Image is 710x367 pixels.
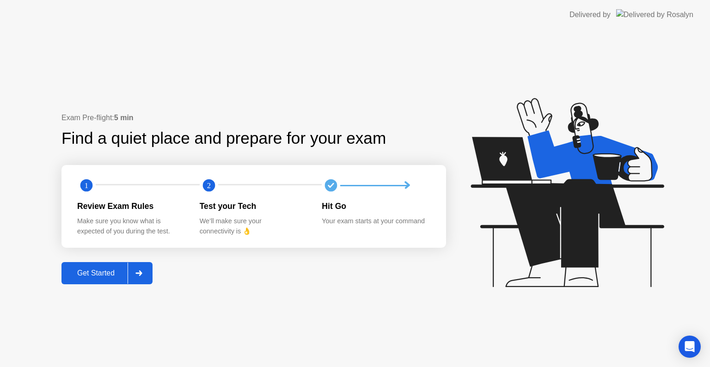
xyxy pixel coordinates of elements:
[200,200,307,212] div: Test your Tech
[77,200,185,212] div: Review Exam Rules
[200,216,307,236] div: We’ll make sure your connectivity is 👌
[61,126,387,151] div: Find a quiet place and prepare for your exam
[569,9,611,20] div: Delivered by
[322,216,429,226] div: Your exam starts at your command
[679,336,701,358] div: Open Intercom Messenger
[616,9,693,20] img: Delivered by Rosalyn
[322,200,429,212] div: Hit Go
[61,112,446,123] div: Exam Pre-flight:
[61,262,153,284] button: Get Started
[207,181,211,190] text: 2
[77,216,185,236] div: Make sure you know what is expected of you during the test.
[114,114,134,122] b: 5 min
[85,181,88,190] text: 1
[64,269,128,277] div: Get Started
